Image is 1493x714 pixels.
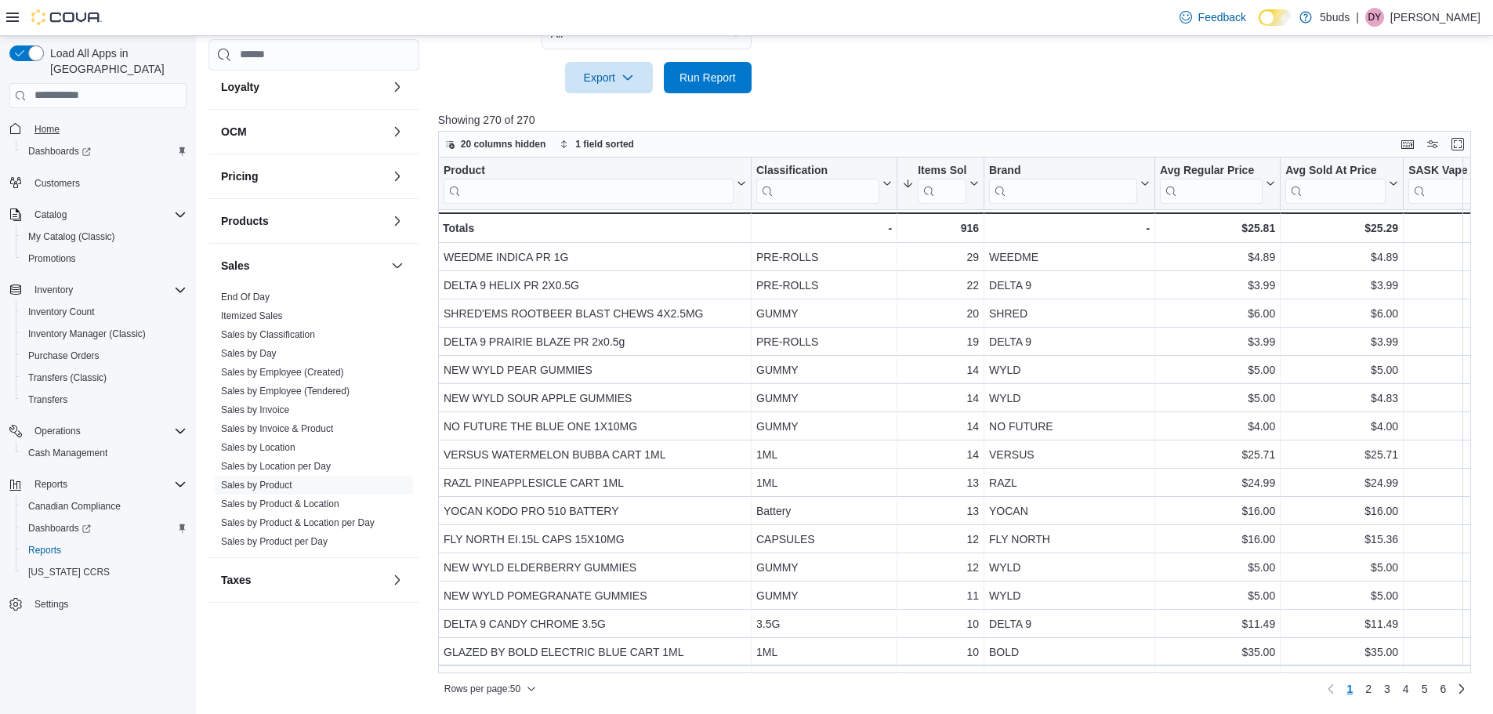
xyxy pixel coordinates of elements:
[1384,681,1390,697] span: 3
[221,422,333,435] span: Sales by Invoice & Product
[28,595,74,614] a: Settings
[221,572,385,588] button: Taxes
[1285,163,1386,203] div: Avg Sold At Price
[3,279,193,301] button: Inventory
[221,460,331,473] span: Sales by Location per Day
[1285,361,1398,379] div: $5.00
[444,417,746,436] div: NO FUTURE THE BLUE ONE 1X10MG
[16,323,193,345] button: Inventory Manager (Classic)
[1285,558,1398,577] div: $5.00
[1160,163,1263,178] div: Avg Regular Price
[28,174,86,193] a: Customers
[1359,676,1378,701] a: Page 2 of 6
[22,497,127,516] a: Canadian Compliance
[22,249,187,268] span: Promotions
[1160,530,1275,549] div: $16.00
[22,346,187,365] span: Purchase Orders
[902,614,979,633] div: 10
[989,558,1150,577] div: WYLD
[1285,643,1398,661] div: $35.00
[989,530,1150,549] div: FLY NORTH
[208,288,419,557] div: Sales
[989,614,1150,633] div: DELTA 9
[221,480,292,491] a: Sales by Product
[22,444,187,462] span: Cash Management
[1285,445,1398,464] div: $25.71
[28,205,187,224] span: Catalog
[902,276,979,295] div: 22
[444,361,746,379] div: NEW WYLD PEAR GUMMIES
[902,332,979,351] div: 19
[1285,586,1398,605] div: $5.00
[1368,8,1382,27] span: DY
[388,571,407,589] button: Taxes
[902,219,979,237] div: 916
[22,497,187,516] span: Canadian Compliance
[22,563,116,582] a: [US_STATE] CCRS
[28,173,187,193] span: Customers
[16,301,193,323] button: Inventory Count
[22,142,187,161] span: Dashboards
[28,393,67,406] span: Transfers
[221,258,385,274] button: Sales
[221,258,250,274] h3: Sales
[444,614,746,633] div: DELTA 9 CANDY CHROME 3.5G
[28,120,66,139] a: Home
[28,447,107,459] span: Cash Management
[44,45,187,77] span: Load All Apps in [GEOGRAPHIC_DATA]
[16,561,193,583] button: [US_STATE] CCRS
[34,425,81,437] span: Operations
[34,208,67,221] span: Catalog
[1285,276,1398,295] div: $3.99
[902,473,979,492] div: 13
[22,541,67,560] a: Reports
[28,230,115,243] span: My Catalog (Classic)
[461,138,546,150] span: 20 columns hidden
[1285,473,1398,492] div: $24.99
[756,248,892,266] div: PRE-ROLLS
[756,643,892,661] div: 1ML
[28,145,91,158] span: Dashboards
[756,304,892,323] div: GUMMY
[756,389,892,408] div: GUMMY
[3,593,193,615] button: Settings
[16,517,193,539] a: Dashboards
[16,367,193,389] button: Transfers (Classic)
[756,417,892,436] div: GUMMY
[574,62,643,93] span: Export
[444,502,746,520] div: YOCAN KODO PRO 510 BATTERY
[1285,219,1398,237] div: $25.29
[221,124,247,140] h3: OCM
[989,502,1150,520] div: YOCAN
[34,123,60,136] span: Home
[388,256,407,275] button: Sales
[16,389,193,411] button: Transfers
[221,442,295,453] a: Sales by Location
[22,324,187,343] span: Inventory Manager (Classic)
[221,441,295,454] span: Sales by Location
[989,417,1150,436] div: NO FUTURE
[1285,163,1386,178] div: Avg Sold At Price
[989,163,1137,203] div: Brand
[221,404,289,415] a: Sales by Invoice
[989,276,1150,295] div: DELTA 9
[1259,26,1259,27] span: Dark Mode
[34,284,73,296] span: Inventory
[1285,530,1398,549] div: $15.36
[1285,163,1398,203] button: Avg Sold At Price
[438,112,1482,128] p: Showing 270 of 270
[28,328,146,340] span: Inventory Manager (Classic)
[1160,163,1263,203] div: Avg Regular Price
[221,310,283,321] a: Itemized Sales
[221,517,375,528] a: Sales by Product & Location per Day
[221,461,331,472] a: Sales by Location per Day
[22,563,187,582] span: Washington CCRS
[28,205,73,224] button: Catalog
[221,367,344,378] a: Sales by Employee (Created)
[221,498,339,510] span: Sales by Product & Location
[989,219,1150,237] div: -
[989,332,1150,351] div: DELTA 9
[756,163,879,203] div: Classification
[444,163,734,178] div: Product
[22,303,187,321] span: Inventory Count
